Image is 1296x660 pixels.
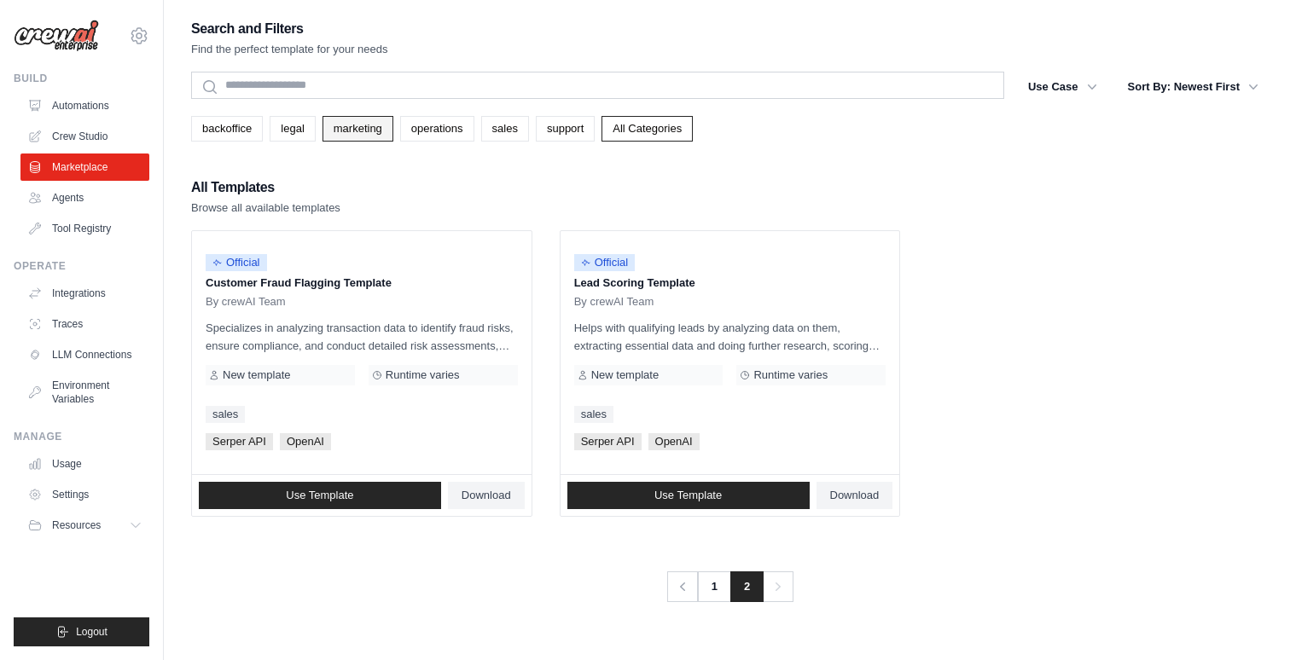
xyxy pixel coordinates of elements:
span: Official [574,254,636,271]
a: marketing [323,116,393,142]
a: Automations [20,92,149,119]
p: Lead Scoring Template [574,275,886,292]
span: Serper API [574,433,642,450]
a: sales [574,406,613,423]
a: Usage [20,450,149,478]
span: 2 [730,571,764,602]
span: By crewAI Team [206,295,286,309]
a: Agents [20,184,149,211]
a: Download [448,482,525,509]
span: Official [206,254,267,271]
a: sales [206,406,245,423]
span: Runtime varies [386,368,460,382]
span: Download [830,489,880,502]
button: Use Case [1018,72,1107,102]
a: Traces [20,310,149,338]
span: New template [223,368,290,382]
span: New template [591,368,659,382]
span: OpenAI [280,433,331,450]
a: Download [817,482,893,509]
span: Use Template [654,489,722,502]
a: backoffice [191,116,263,142]
p: Specializes in analyzing transaction data to identify fraud risks, ensure compliance, and conduct... [206,319,518,355]
a: legal [270,116,315,142]
span: By crewAI Team [574,295,654,309]
span: Runtime varies [753,368,828,382]
a: Tool Registry [20,215,149,242]
a: support [536,116,595,142]
span: OpenAI [648,433,700,450]
p: Helps with qualifying leads by analyzing data on them, extracting essential data and doing furthe... [574,319,886,355]
button: Resources [20,512,149,539]
div: Build [14,72,149,85]
span: Serper API [206,433,273,450]
a: Integrations [20,280,149,307]
h2: Search and Filters [191,17,388,41]
h2: All Templates [191,176,340,200]
button: Logout [14,617,149,646]
a: Marketplace [20,153,149,181]
a: operations [400,116,474,142]
a: Use Template [199,482,441,509]
div: Manage [14,430,149,443]
span: Download [462,489,511,502]
p: Customer Fraud Flagging Template [206,275,518,292]
a: Crew Studio [20,123,149,150]
p: Browse all available templates [191,200,340,217]
button: Sort By: Newest First [1118,72,1269,102]
a: Environment Variables [20,372,149,413]
span: Logout [76,625,108,639]
div: Operate [14,259,149,273]
a: Settings [20,481,149,508]
a: LLM Connections [20,341,149,368]
a: Use Template [567,482,810,509]
a: All Categories [602,116,693,142]
span: Resources [52,518,101,532]
span: Use Template [286,489,353,502]
p: Find the perfect template for your needs [191,41,388,58]
nav: Pagination [666,571,793,602]
a: 1 [697,571,731,602]
a: sales [481,116,529,142]
img: Logo [14,20,99,52]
